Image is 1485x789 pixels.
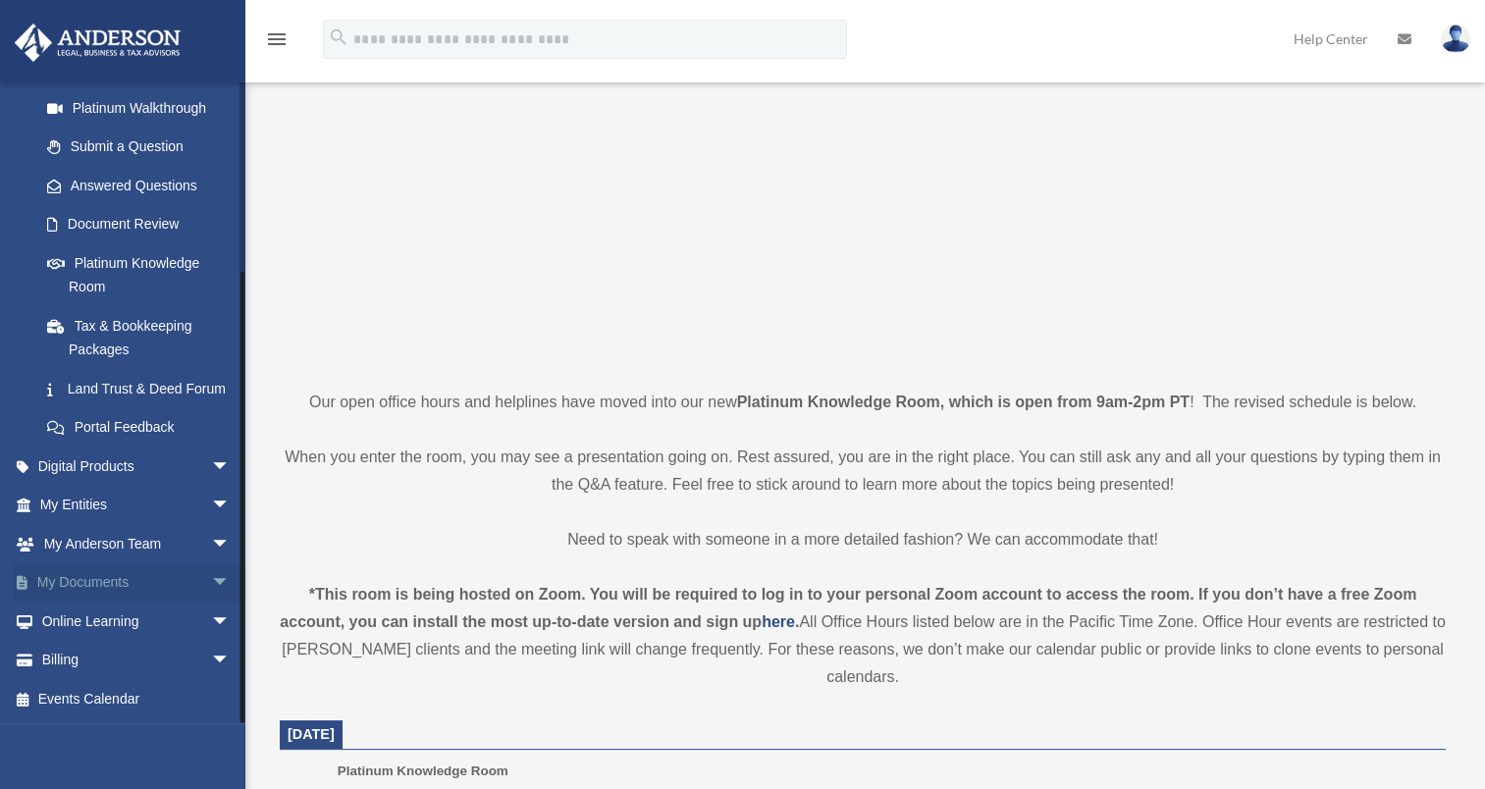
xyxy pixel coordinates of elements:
[280,444,1446,499] p: When you enter the room, you may see a presentation going on. Rest assured, you are in the right ...
[9,24,186,62] img: Anderson Advisors Platinum Portal
[14,486,260,525] a: My Entitiesarrow_drop_down
[762,613,795,630] a: here
[211,486,250,526] span: arrow_drop_down
[265,27,289,51] i: menu
[14,524,260,563] a: My Anderson Teamarrow_drop_down
[27,306,260,369] a: Tax & Bookkeeping Packages
[280,389,1446,416] p: Our open office hours and helplines have moved into our new ! The revised schedule is below.
[14,447,260,486] a: Digital Productsarrow_drop_down
[211,641,250,681] span: arrow_drop_down
[27,369,260,408] a: Land Trust & Deed Forum
[288,726,335,742] span: [DATE]
[27,128,260,167] a: Submit a Question
[14,641,260,680] a: Billingarrow_drop_down
[280,586,1416,630] strong: *This room is being hosted on Zoom. You will be required to log in to your personal Zoom account ...
[280,581,1446,691] div: All Office Hours listed below are in the Pacific Time Zone. Office Hour events are restricted to ...
[27,408,260,447] a: Portal Feedback
[27,243,250,306] a: Platinum Knowledge Room
[27,166,260,205] a: Answered Questions
[211,602,250,642] span: arrow_drop_down
[795,613,799,630] strong: .
[14,602,260,641] a: Online Learningarrow_drop_down
[27,88,260,128] a: Platinum Walkthrough
[211,524,250,564] span: arrow_drop_down
[211,447,250,487] span: arrow_drop_down
[568,21,1157,352] iframe: 231110_Toby_KnowledgeRoom
[1441,25,1470,53] img: User Pic
[14,679,260,718] a: Events Calendar
[27,205,260,244] a: Document Review
[280,526,1446,553] p: Need to speak with someone in a more detailed fashion? We can accommodate that!
[737,394,1190,410] strong: Platinum Knowledge Room, which is open from 9am-2pm PT
[328,26,349,48] i: search
[14,563,260,603] a: My Documentsarrow_drop_down
[265,34,289,51] a: menu
[211,563,250,604] span: arrow_drop_down
[338,763,508,778] span: Platinum Knowledge Room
